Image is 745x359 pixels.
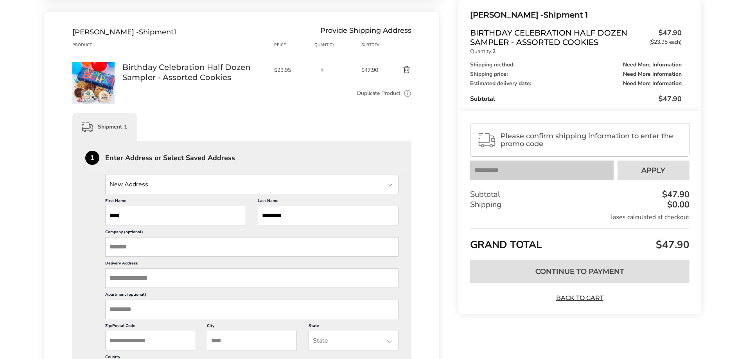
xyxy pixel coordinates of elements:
div: Shipping method: [470,62,681,68]
strong: 2 [492,48,495,55]
a: Birthday Celebration Half Dozen Sampler - Assorted Cookies [122,62,266,82]
div: GRAND TOTAL [470,229,689,254]
div: Price [274,42,315,48]
button: Apply [618,161,689,180]
label: Zip/Postal Code [105,323,195,331]
input: First Name [105,206,246,225]
input: ZIP [105,331,195,350]
input: Delivery Address [105,268,399,288]
input: Apartment [105,300,399,319]
span: ($23.95 each) [649,39,682,45]
div: Subtotal [361,42,384,48]
div: 1 [85,151,99,165]
span: $47.90 [659,94,682,104]
span: 1 [174,28,176,36]
div: Subtotal [470,189,689,200]
div: $0.00 [665,200,689,209]
img: Birthday Celebration Half Dozen Sampler - Assorted Cookies [72,62,115,104]
span: $23.95 [274,66,311,74]
input: Company [105,237,399,257]
span: Need More Information [623,62,682,68]
span: $47.90 [654,238,689,252]
label: First Name [105,198,246,206]
span: Need More Information [623,71,682,77]
div: Shipping [470,200,689,210]
input: State [309,331,399,350]
a: Duplicate Product [357,89,400,98]
span: Birthday Celebration Half Dozen Sampler - Assorted Cookies [470,28,645,47]
label: Company (optional) [105,229,399,237]
div: Quantity [314,42,361,48]
div: Enter Address or Select Saved Address [105,154,412,161]
div: Taxes calculated at checkout [470,213,689,221]
input: Quantity input [314,62,330,78]
label: Apartment (optional) [105,292,399,300]
div: Product [72,42,122,48]
div: Provide Shipping Address [320,28,411,36]
button: Delete product [384,65,411,75]
div: Estimated delivery date: [470,81,681,86]
div: $47.90 [660,190,689,199]
button: Continue to Payment [470,260,689,283]
label: Delivery Address [105,261,399,268]
span: $47.90 [361,66,384,74]
span: [PERSON_NAME] - [72,28,139,36]
label: Last Name [258,198,399,206]
div: Subtotal [470,94,681,104]
span: $47.90 [645,28,682,45]
div: Shipment 1 [470,9,681,21]
input: City [207,331,297,350]
p: Quantity: [470,49,681,54]
label: State [309,323,399,331]
a: Back to Cart [552,294,607,302]
label: City [207,323,297,331]
div: Shipment 1 [72,113,137,141]
input: Last Name [258,206,399,225]
span: Apply [641,167,665,174]
input: State [105,175,399,194]
span: Please confirm shipping information to enter the promo code [501,132,682,148]
a: Birthday Celebration Half Dozen Sampler - Assorted Cookies [72,62,115,69]
span: Need More Information [623,81,682,86]
a: Birthday Celebration Half Dozen Sampler - Assorted Cookies$47.90($23.95 each) [470,28,681,47]
div: Shipment [72,28,176,36]
div: Shipping price: [470,71,681,77]
span: [PERSON_NAME] - [470,10,544,20]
